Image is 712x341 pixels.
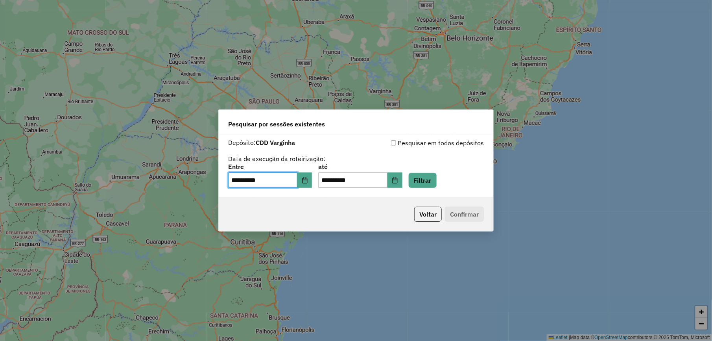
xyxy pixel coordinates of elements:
button: Voltar [414,207,442,222]
label: Data de execução da roteirização: [228,154,325,163]
label: até [318,162,402,171]
label: Depósito: [228,138,295,147]
div: Pesquisar em todos depósitos [356,138,484,148]
strong: CDD Varginha [256,139,295,146]
button: Choose Date [387,172,402,188]
label: Entre [228,162,312,171]
button: Filtrar [409,173,437,188]
span: Pesquisar por sessões existentes [228,119,325,129]
button: Choose Date [297,172,312,188]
